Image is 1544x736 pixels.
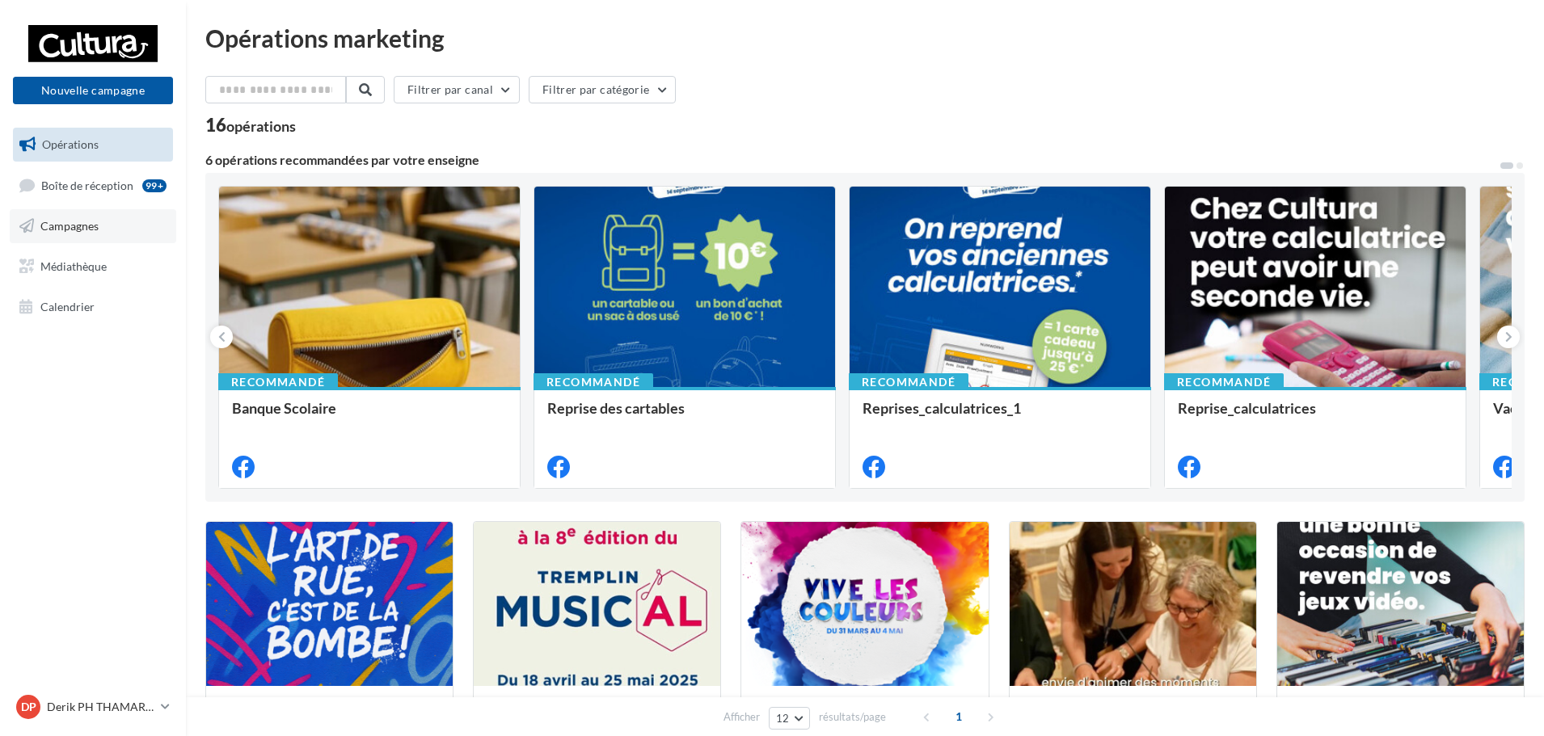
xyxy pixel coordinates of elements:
[40,259,107,273] span: Médiathèque
[10,209,176,243] a: Campagnes
[218,373,338,391] div: Recommandé
[529,76,676,103] button: Filtrer par catégorie
[723,709,760,725] span: Afficher
[205,154,1499,166] div: 6 opérations recommandées par votre enseigne
[205,26,1525,50] div: Opérations marketing
[10,168,176,203] a: Boîte de réception99+
[849,373,968,391] div: Recommandé
[819,709,886,725] span: résultats/page
[205,116,296,134] div: 16
[40,299,95,313] span: Calendrier
[10,250,176,284] a: Médiathèque
[21,699,36,715] span: DP
[232,399,336,417] span: Banque Scolaire
[41,178,133,191] span: Boîte de réception
[10,290,176,324] a: Calendrier
[13,77,173,104] button: Nouvelle campagne
[534,373,653,391] div: Recommandé
[42,137,99,151] span: Opérations
[1178,399,1316,417] span: Reprise_calculatrices
[547,399,685,417] span: Reprise des cartables
[394,76,520,103] button: Filtrer par canal
[10,128,176,162] a: Opérations
[946,704,972,730] span: 1
[40,219,99,233] span: Campagnes
[226,119,296,133] div: opérations
[142,179,167,192] div: 99+
[47,699,154,715] p: Derik PH THAMARET
[776,712,790,725] span: 12
[1164,373,1284,391] div: Recommandé
[13,692,173,722] a: DP Derik PH THAMARET
[863,399,1021,417] span: Reprises_calculatrices_1
[769,707,810,730] button: 12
